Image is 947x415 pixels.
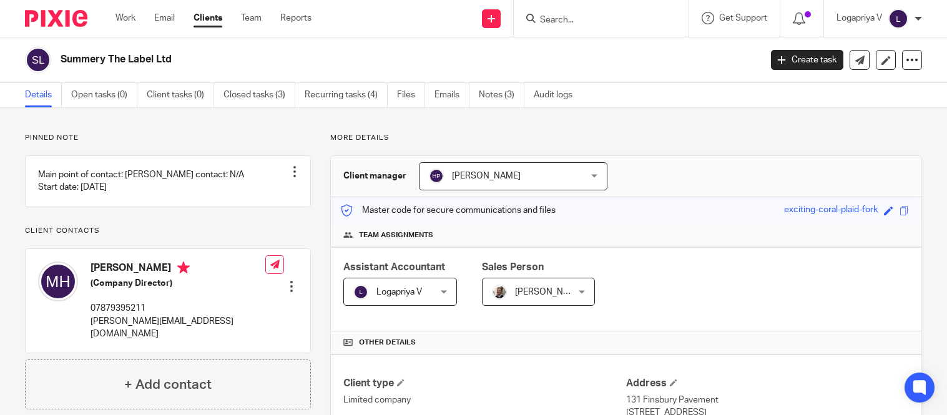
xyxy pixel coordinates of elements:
a: Create task [771,50,843,70]
p: Logapriya V [837,12,882,24]
span: Logapriya V [376,288,422,296]
input: Search [539,15,651,26]
p: Client contacts [25,226,311,236]
img: svg%3E [429,168,444,183]
p: Master code for secure communications and files [340,204,556,217]
a: Recurring tasks (4) [305,83,388,107]
img: svg%3E [353,285,368,300]
img: svg%3E [38,261,78,301]
img: svg%3E [888,9,908,29]
div: exciting-coral-plaid-fork [784,203,878,218]
img: Pixie [25,10,87,27]
a: Clients [194,12,222,24]
p: 07879395211 [91,302,265,315]
h3: Client manager [343,170,406,182]
span: Team assignments [359,230,433,240]
a: Team [241,12,262,24]
a: Emails [434,83,469,107]
h4: Client type [343,377,626,390]
a: Reports [280,12,312,24]
p: [PERSON_NAME][EMAIL_ADDRESS][DOMAIN_NAME] [91,315,265,341]
p: More details [330,133,922,143]
span: Other details [359,338,416,348]
h4: + Add contact [124,375,212,394]
img: svg%3E [25,47,51,73]
a: Details [25,83,62,107]
span: [PERSON_NAME] [515,288,584,296]
h4: Address [626,377,909,390]
p: Limited company [343,394,626,406]
a: Open tasks (0) [71,83,137,107]
p: 131 Finsbury Pavement [626,394,909,406]
span: Assistant Accountant [343,262,445,272]
h5: (Company Director) [91,277,265,290]
a: Email [154,12,175,24]
a: Work [115,12,135,24]
img: Matt%20Circle.png [492,285,507,300]
span: Get Support [719,14,767,22]
a: Notes (3) [479,83,524,107]
a: Client tasks (0) [147,83,214,107]
i: Primary [177,261,190,274]
a: Closed tasks (3) [223,83,295,107]
span: Sales Person [482,262,544,272]
h2: Summery The Label Ltd [61,53,614,66]
a: Audit logs [534,83,582,107]
span: [PERSON_NAME] [452,172,521,180]
p: Pinned note [25,133,311,143]
h4: [PERSON_NAME] [91,261,265,277]
a: Files [397,83,425,107]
